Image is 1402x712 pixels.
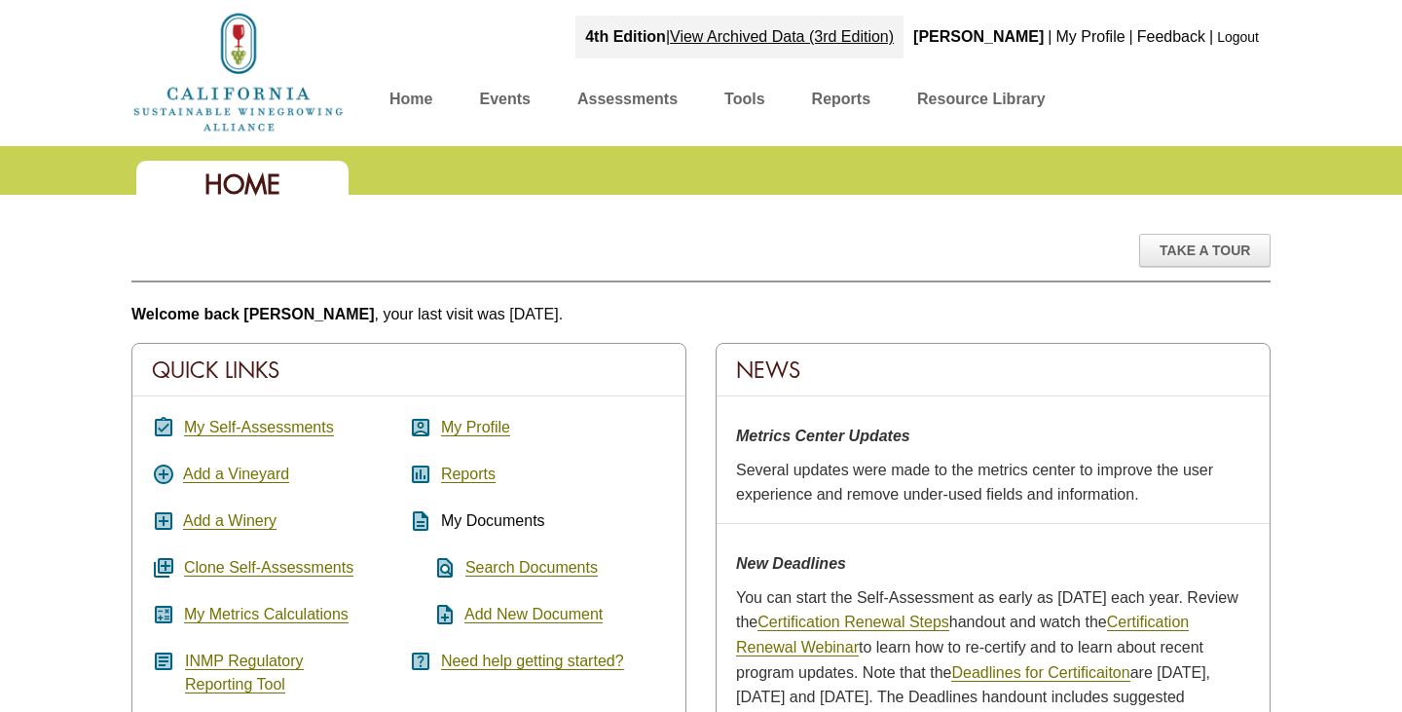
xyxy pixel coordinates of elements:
span: My Documents [441,512,545,529]
i: account_box [409,416,432,439]
strong: New Deadlines [736,555,846,572]
a: Reports [441,466,496,483]
a: My Profile [441,419,510,436]
a: Need help getting started? [441,653,624,670]
div: | [1127,16,1135,58]
b: [PERSON_NAME] [913,28,1044,45]
img: logo_cswa2x.png [131,10,346,134]
a: Events [479,86,530,120]
span: Home [204,168,280,202]
a: Feedback [1137,28,1205,45]
p: , your last visit was [DATE]. [131,302,1271,327]
i: add_box [152,509,175,533]
a: Search Documents [465,559,598,577]
i: find_in_page [409,556,457,580]
i: calculate [152,603,175,626]
a: Certification Renewal Webinar [736,614,1189,656]
a: Deadlines for Certificaiton [951,664,1129,682]
a: Resource Library [917,86,1046,120]
a: Clone Self-Assessments [184,559,353,577]
a: My Metrics Calculations [184,606,349,623]
strong: Metrics Center Updates [736,428,910,444]
div: | [575,16,904,58]
a: INMP RegulatoryReporting Tool [185,653,304,693]
a: My Profile [1055,28,1125,45]
i: assessment [409,463,432,486]
i: assignment_turned_in [152,416,175,439]
a: Certification Renewal Steps [757,614,949,631]
a: Home [389,86,432,120]
i: queue [152,556,175,580]
a: Reports [812,86,870,120]
div: News [717,344,1270,396]
i: help_center [409,650,432,673]
b: Welcome back [PERSON_NAME] [131,306,375,322]
a: Add a Winery [183,512,277,530]
a: Assessments [577,86,678,120]
i: note_add [409,603,457,626]
a: My Self-Assessments [184,419,334,436]
div: Take A Tour [1139,234,1271,267]
div: Quick Links [132,344,685,396]
a: Home [131,62,346,79]
a: View Archived Data (3rd Edition) [670,28,894,45]
strong: 4th Edition [585,28,666,45]
a: Logout [1217,29,1259,45]
a: Add New Document [464,606,603,623]
div: | [1207,16,1215,58]
i: article [152,650,175,673]
div: | [1046,16,1053,58]
span: Several updates were made to the metrics center to improve the user experience and remove under-u... [736,462,1213,504]
a: Add a Vineyard [183,466,289,483]
i: description [409,509,432,533]
a: Tools [724,86,764,120]
i: add_circle [152,463,175,486]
